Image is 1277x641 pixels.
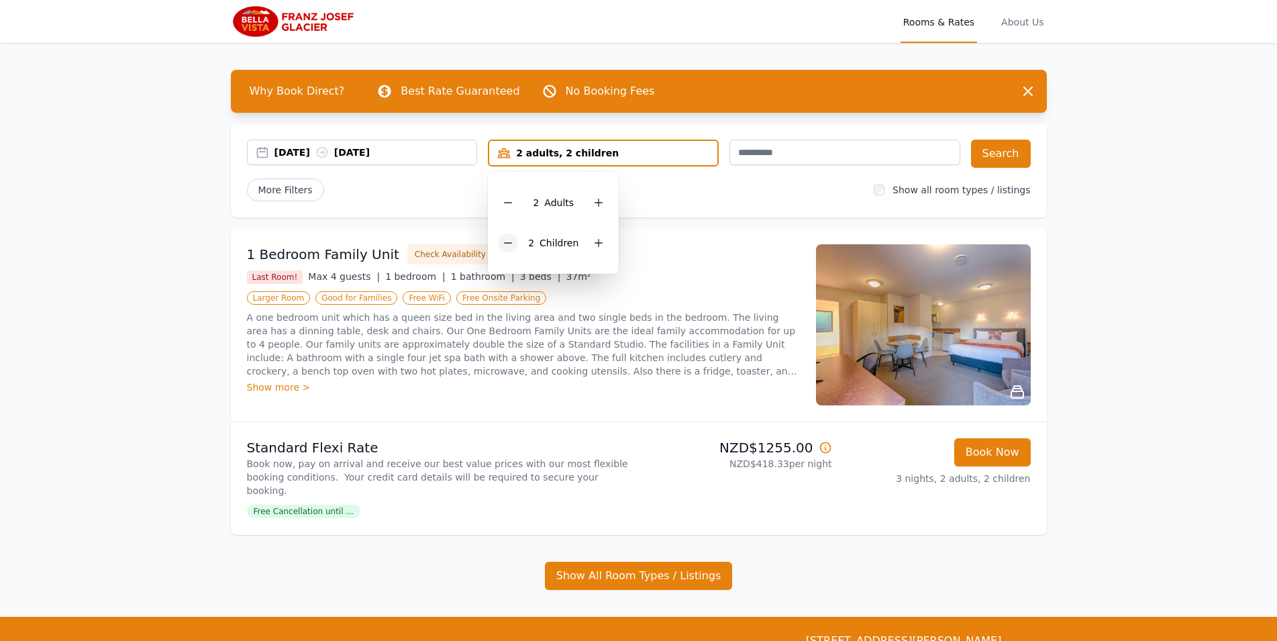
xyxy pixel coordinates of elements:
[843,472,1031,485] p: 3 nights, 2 adults, 2 children
[520,271,561,282] span: 3 beds |
[403,291,451,305] span: Free WiFi
[971,140,1031,168] button: Search
[239,78,356,105] span: Why Book Direct?
[407,244,493,264] button: Check Availability
[540,238,578,248] span: Child ren
[545,562,733,590] button: Show All Room Types / Listings
[644,438,832,457] p: NZD$1255.00
[544,197,574,208] span: Adult s
[566,271,591,282] span: 37m²
[892,185,1030,195] label: Show all room types / listings
[247,381,800,394] div: Show more >
[247,245,399,264] h3: 1 Bedroom Family Unit
[644,457,832,471] p: NZD$418.33 per night
[247,438,633,457] p: Standard Flexi Rate
[247,311,800,378] p: A one bedroom unit which has a queen size bed in the living area and two single beds in the bedro...
[315,291,397,305] span: Good for Families
[566,83,655,99] p: No Booking Fees
[247,457,633,497] p: Book now, pay on arrival and receive our best value prices with our most flexible booking conditi...
[451,271,515,282] span: 1 bathroom |
[401,83,519,99] p: Best Rate Guaranteed
[247,291,311,305] span: Larger Room
[528,238,534,248] span: 2
[489,146,717,160] div: 2 adults, 2 children
[385,271,446,282] span: 1 bedroom |
[247,270,303,284] span: Last Room!
[274,146,477,159] div: [DATE] [DATE]
[247,505,360,518] span: Free Cancellation until ...
[954,438,1031,466] button: Book Now
[456,291,546,305] span: Free Onsite Parking
[533,197,539,208] span: 2
[308,271,380,282] span: Max 4 guests |
[247,179,324,201] span: More Filters
[231,5,360,38] img: Bella Vista Franz Josef Glacier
